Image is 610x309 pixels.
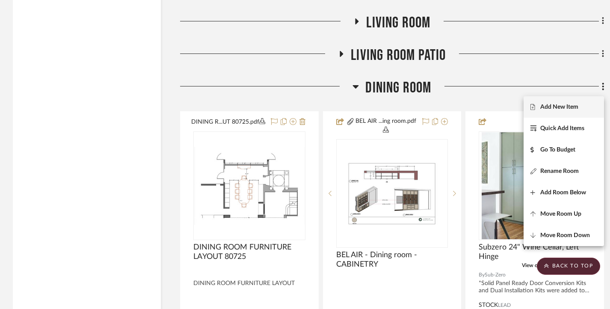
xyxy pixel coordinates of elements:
span: Go To Budget [540,146,575,154]
span: Add New Item [540,104,578,111]
span: Quick Add Items [540,125,584,132]
span: Move Room Down [540,232,590,239]
span: Move Room Up [540,211,581,218]
span: Rename Room [540,168,579,175]
span: Add Room Below [540,189,586,196]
